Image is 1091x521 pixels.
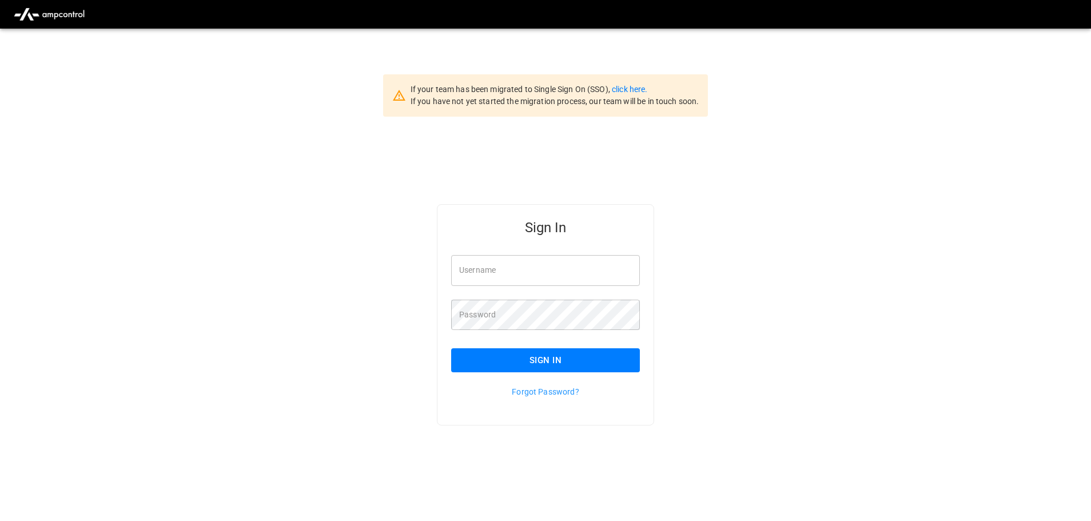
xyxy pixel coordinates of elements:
[451,218,640,237] h5: Sign In
[451,386,640,397] p: Forgot Password?
[612,85,647,94] a: click here.
[411,85,612,94] span: If your team has been migrated to Single Sign On (SSO),
[451,348,640,372] button: Sign In
[9,3,89,25] img: ampcontrol.io logo
[411,97,699,106] span: If you have not yet started the migration process, our team will be in touch soon.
